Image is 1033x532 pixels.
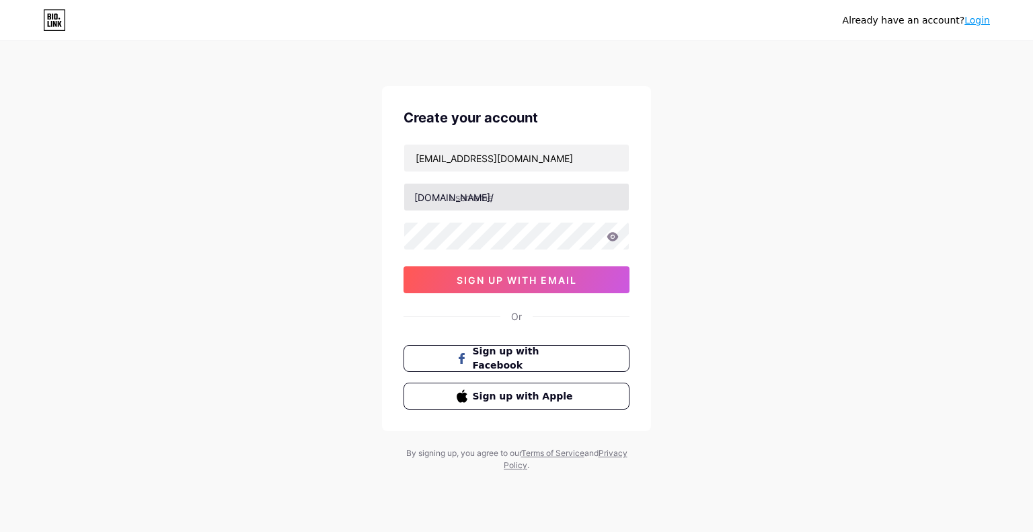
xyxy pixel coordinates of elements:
div: [DOMAIN_NAME]/ [414,190,494,204]
button: Sign up with Facebook [404,345,629,372]
button: Sign up with Apple [404,383,629,410]
button: sign up with email [404,266,629,293]
div: Or [511,309,522,324]
span: Sign up with Apple [473,389,577,404]
input: Email [404,145,629,172]
a: Terms of Service [521,448,584,458]
span: Sign up with Facebook [473,344,577,373]
span: sign up with email [457,274,577,286]
div: Create your account [404,108,629,128]
div: Already have an account? [843,13,990,28]
a: Login [964,15,990,26]
input: username [404,184,629,211]
div: By signing up, you agree to our and . [402,447,631,471]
